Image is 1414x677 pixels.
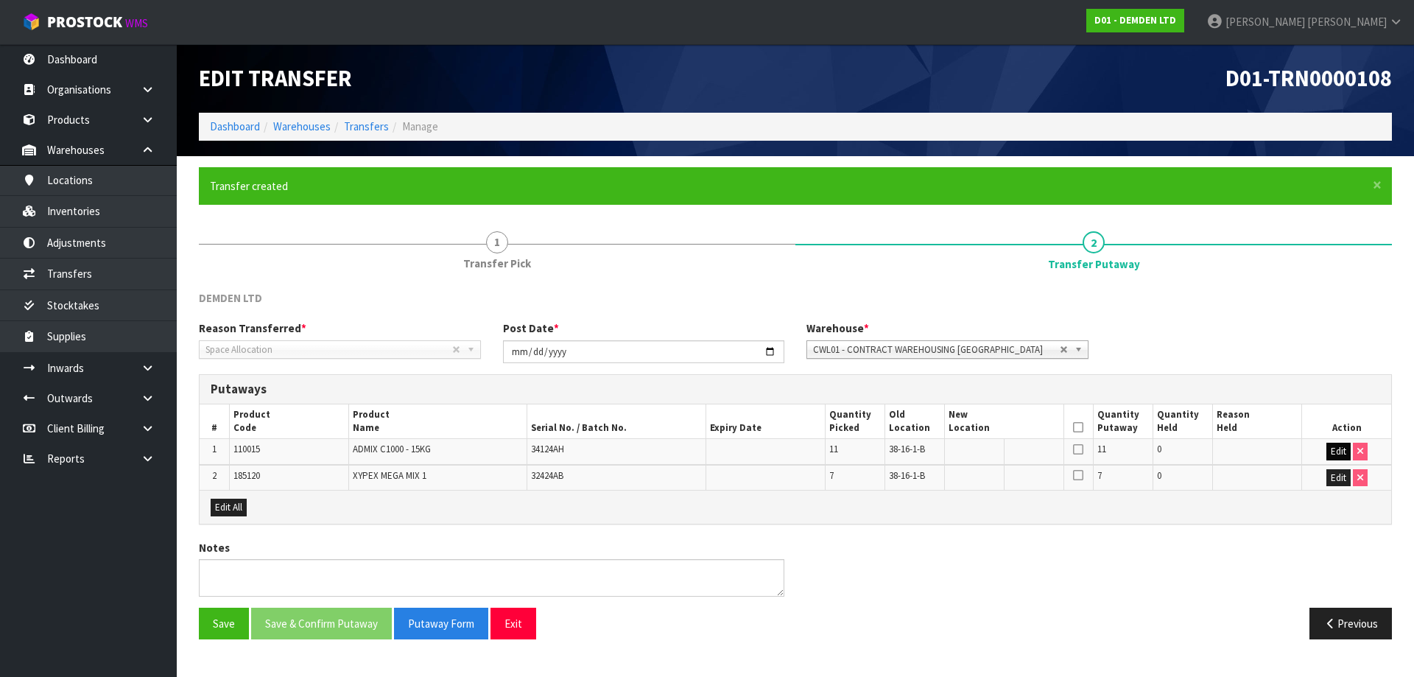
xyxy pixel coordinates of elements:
[490,608,536,639] button: Exit
[1225,15,1305,29] span: [PERSON_NAME]
[1157,469,1161,482] span: 0
[199,64,352,92] span: Edit Transfer
[408,617,474,631] span: Putaway Form
[353,469,426,482] span: XYPEX MEGA MIX 1
[1153,404,1212,439] th: Quantity Held
[200,404,229,439] th: #
[199,291,262,305] span: DEMDEN LTD
[199,320,306,336] label: Reason Transferred
[212,443,217,455] span: 1
[210,119,260,133] a: Dashboard
[1307,15,1387,29] span: [PERSON_NAME]
[1048,256,1140,272] span: Transfer Putaway
[211,382,1380,396] h3: Putaways
[889,443,925,455] span: 38-16-1-B
[394,608,488,639] button: Putaway Form
[829,443,838,455] span: 11
[1083,231,1105,253] span: 2
[806,320,869,336] label: Warehouse
[1373,175,1382,195] span: ×
[348,404,527,439] th: Product Name
[402,119,438,133] span: Manage
[884,404,944,439] th: Old Location
[1093,404,1153,439] th: Quantity Putaway
[503,320,559,336] label: Post Date
[353,443,431,455] span: ADMIX C1000 - 15KG
[531,469,563,482] span: 32424AB
[1309,608,1392,639] button: Previous
[47,13,122,32] span: ProStock
[210,179,288,193] span: Transfer created
[211,499,247,516] button: Edit All
[531,443,564,455] span: 34124AH
[212,469,217,482] span: 2
[205,341,452,359] span: Space Allocation
[1157,443,1161,455] span: 0
[463,256,531,271] span: Transfer Pick
[527,404,706,439] th: Serial No. / Batch No.
[125,16,148,30] small: WMS
[233,469,260,482] span: 185120
[229,404,348,439] th: Product Code
[22,13,41,31] img: cube-alt.png
[944,404,1063,439] th: New Location
[1225,64,1392,92] span: D01-TRN0000108
[233,443,260,455] span: 110015
[344,119,389,133] a: Transfers
[825,404,884,439] th: Quantity Picked
[503,340,785,363] input: Post Date
[199,540,230,555] label: Notes
[1094,14,1176,27] strong: D01 - DEMDEN LTD
[1097,443,1106,455] span: 11
[273,119,331,133] a: Warehouses
[1086,9,1184,32] a: D01 - DEMDEN LTD
[1097,469,1102,482] span: 7
[706,404,826,439] th: Expiry Date
[1326,469,1351,487] button: Edit
[1212,404,1301,439] th: Reason Held
[199,279,1392,650] span: Transfer Putaway
[813,341,1060,359] span: CWL01 - CONTRACT WAREHOUSING [GEOGRAPHIC_DATA]
[889,469,925,482] span: 38-16-1-B
[1302,404,1391,439] th: Action
[1326,443,1351,460] button: Edit
[251,608,392,639] button: Save & Confirm Putaway
[199,608,249,639] button: Save
[829,469,834,482] span: 7
[486,231,508,253] span: 1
